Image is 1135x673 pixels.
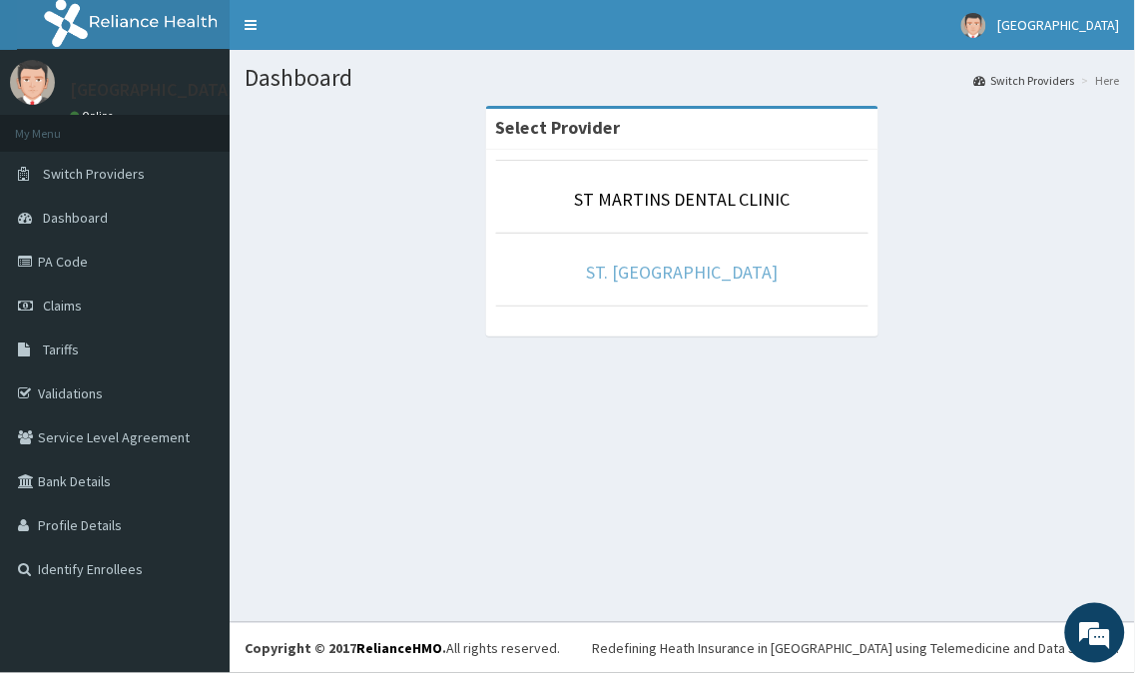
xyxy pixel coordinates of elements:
[70,81,235,99] p: [GEOGRAPHIC_DATA]
[496,116,621,139] strong: Select Provider
[10,60,55,105] img: User Image
[592,638,1120,658] div: Redefining Heath Insurance in [GEOGRAPHIC_DATA] using Telemedicine and Data Science!
[230,622,1135,673] footer: All rights reserved.
[70,109,118,123] a: Online
[245,639,446,657] strong: Copyright © 2017 .
[43,209,108,227] span: Dashboard
[43,297,82,315] span: Claims
[974,72,1075,89] a: Switch Providers
[245,65,1120,91] h1: Dashboard
[43,165,145,183] span: Switch Providers
[587,261,779,284] a: ST. [GEOGRAPHIC_DATA]
[43,340,79,358] span: Tariffs
[961,13,986,38] img: User Image
[356,639,442,657] a: RelianceHMO
[574,188,791,211] a: ST MARTINS DENTAL CLINIC
[998,16,1120,34] span: [GEOGRAPHIC_DATA]
[1077,72,1120,89] li: Here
